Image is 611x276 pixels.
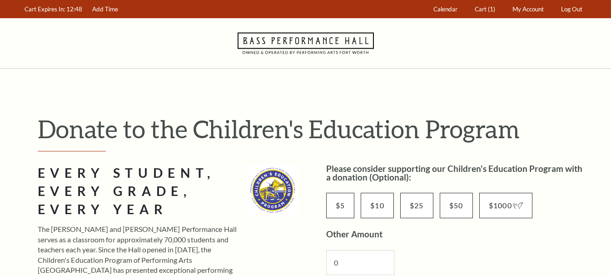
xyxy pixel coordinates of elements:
span: My Account [512,5,544,13]
a: Log Out [556,0,586,18]
span: Cart [475,5,487,13]
a: Calendar [429,0,462,18]
input: $5 [326,193,355,218]
a: Add Time [88,0,122,18]
input: $1000 [479,193,532,218]
h1: Donate to the Children's Education Program [38,114,587,144]
a: My Account [508,0,548,18]
input: $25 [400,193,433,218]
input: $10 [361,193,394,218]
a: Cart (1) [470,0,499,18]
span: Calendar [433,5,457,13]
label: Other Amount [326,229,382,239]
input: $50 [440,193,473,218]
h2: Every Student, Every Grade, Every Year [38,164,240,219]
span: 12:48 [66,5,82,13]
span: (1) [488,5,495,13]
img: cep_logo_2022_standard_335x335.jpg [247,164,299,216]
label: Please consider supporting our Children's Education Program with a donation (Optional): [326,163,582,182]
span: Cart Expires In: [25,5,65,13]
